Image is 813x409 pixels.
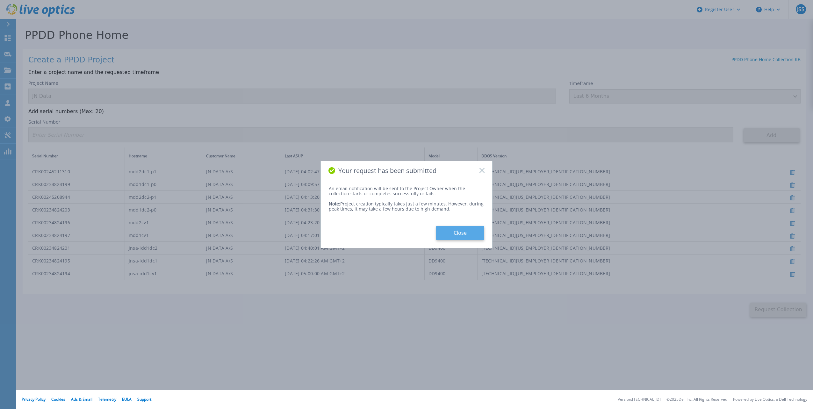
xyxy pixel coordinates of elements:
[436,226,484,240] button: Close
[51,397,65,402] a: Cookies
[71,397,92,402] a: Ads & Email
[22,397,46,402] a: Privacy Policy
[733,398,807,402] li: Powered by Live Optics, a Dell Technology
[329,196,484,212] div: Project creation typically takes just a few minutes. However, during peak times, it may take a fe...
[329,186,484,196] div: An email notification will be sent to the Project Owner when the collection starts or completes s...
[122,397,132,402] a: EULA
[666,398,727,402] li: © 2025 Dell Inc. All Rights Reserved
[329,201,340,207] span: Note:
[338,167,436,174] span: Your request has been submitted
[137,397,151,402] a: Support
[98,397,116,402] a: Telemetry
[618,398,661,402] li: Version: [TECHNICAL_ID]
